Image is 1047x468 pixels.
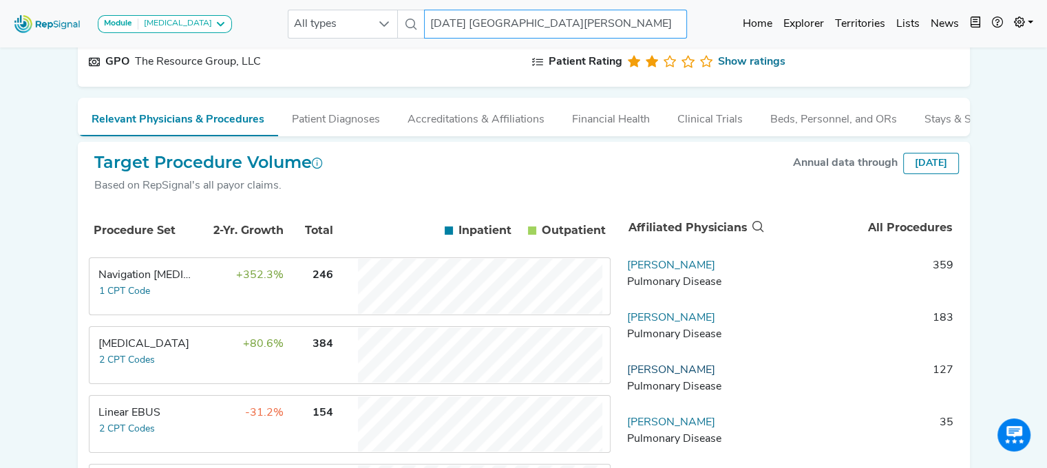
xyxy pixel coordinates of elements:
[925,10,964,38] a: News
[627,312,715,323] a: [PERSON_NAME]
[78,98,278,136] button: Relevant Physicians & Procedures
[287,207,335,254] th: Total
[98,421,156,437] button: 2 CPT Codes
[622,205,767,251] th: Affiliated Physicians
[196,207,286,254] th: 2-Yr. Growth
[313,407,333,418] span: 154
[627,326,761,343] div: Pulmonary Disease
[98,352,156,368] button: 2 CPT Codes
[94,178,323,194] div: Based on RepSignal's all payor claims.
[664,98,757,135] button: Clinical Trials
[105,54,129,70] div: GPO
[135,54,261,70] div: The Resource Group, LLC
[542,222,606,239] span: Outpatient
[245,407,284,418] span: -31.2%
[138,19,212,30] div: [MEDICAL_DATA]
[829,10,891,38] a: Territories
[891,10,925,38] a: Lists
[627,417,715,428] a: [PERSON_NAME]
[424,10,687,39] input: Search a physician or facility
[558,98,664,135] button: Financial Health
[98,405,193,421] div: Linear EBUS
[766,310,959,351] td: 183
[98,336,193,352] div: Transbronchial Biopsy
[718,54,785,70] a: Show ratings
[911,98,1019,135] button: Stays & Services
[793,155,898,171] div: Annual data through
[627,379,761,395] div: Pulmonary Disease
[236,270,284,281] span: +352.3%
[94,153,323,173] h2: Target Procedure Volume
[313,270,333,281] span: 246
[757,98,911,135] button: Beds, Personnel, and ORs
[104,19,132,28] strong: Module
[627,365,715,376] a: [PERSON_NAME]
[98,267,193,284] div: Navigation Bronchoscopy
[98,284,151,299] button: 1 CPT Code
[288,10,371,38] span: All types
[549,54,622,70] div: Patient Rating
[627,260,715,271] a: [PERSON_NAME]
[766,414,959,456] td: 35
[767,205,958,251] th: All Procedures
[766,257,959,299] td: 359
[766,362,959,403] td: 127
[627,431,761,447] div: Pulmonary Disease
[458,222,511,239] span: Inpatient
[98,15,232,33] button: Module[MEDICAL_DATA]
[394,98,558,135] button: Accreditations & Affiliations
[964,10,986,38] button: Intel Book
[278,98,394,135] button: Patient Diagnoses
[627,274,761,290] div: Pulmonary Disease
[92,207,195,254] th: Procedure Set
[313,339,333,350] span: 384
[737,10,778,38] a: Home
[243,339,284,350] span: +80.6%
[903,153,959,174] div: [DATE]
[778,10,829,38] a: Explorer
